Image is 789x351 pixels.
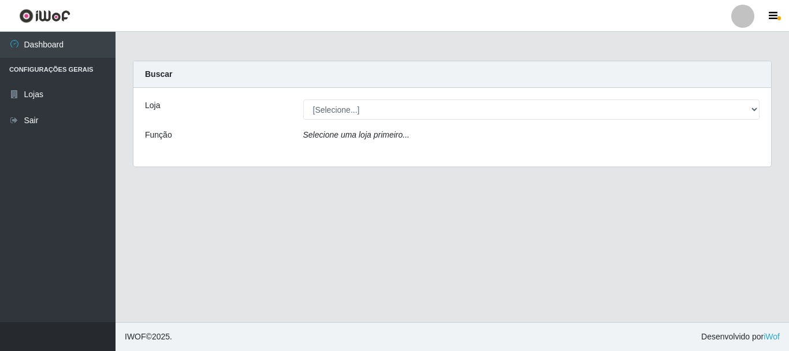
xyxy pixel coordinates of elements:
i: Selecione uma loja primeiro... [303,130,410,139]
img: CoreUI Logo [19,9,70,23]
a: iWof [764,332,780,341]
strong: Buscar [145,69,172,79]
span: Desenvolvido por [701,331,780,343]
span: © 2025 . [125,331,172,343]
label: Função [145,129,172,141]
span: IWOF [125,332,146,341]
label: Loja [145,99,160,112]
